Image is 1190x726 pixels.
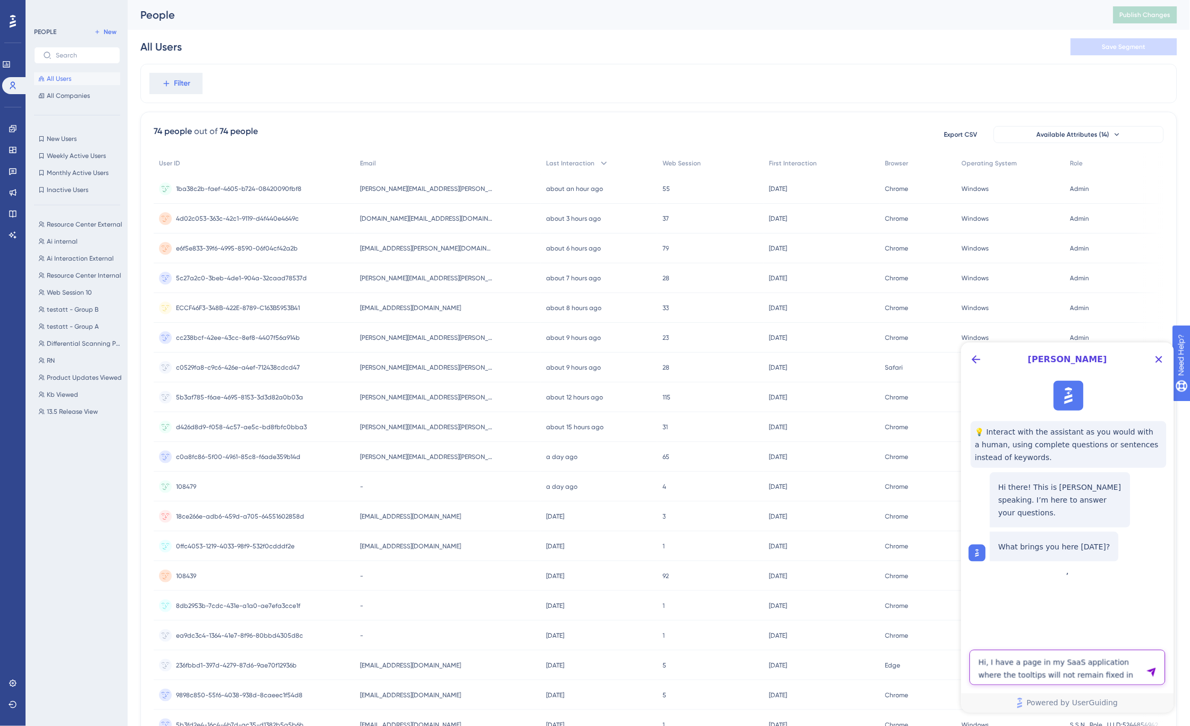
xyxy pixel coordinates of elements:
span: 65 [663,453,669,461]
time: [DATE] [546,572,564,580]
time: a day ago [546,453,577,461]
span: Browser [885,159,909,168]
span: Available Attributes (14) [1037,130,1110,139]
span: 3 [663,512,666,521]
span: User ID [159,159,180,168]
span: Chrome [885,691,909,699]
span: Chrome [885,512,909,521]
span: [PERSON_NAME][EMAIL_ADDRESS][PERSON_NAME][DOMAIN_NAME] [360,393,493,402]
span: Filter [174,77,191,90]
span: Export CSV [944,130,978,139]
span: Windows [962,304,989,312]
time: about an hour ago [546,185,603,193]
span: Windows [962,214,989,223]
span: Admin [1070,214,1090,223]
span: Admin [1070,304,1090,312]
span: 236fbbd1-397d-4279-87d6-9ae70f12936b [176,661,297,670]
span: Chrome [885,453,909,461]
span: Chrome [885,333,909,342]
span: [PERSON_NAME][EMAIL_ADDRESS][PERSON_NAME][DOMAIN_NAME] [360,185,493,193]
span: 5 [663,691,666,699]
time: [DATE] [769,662,787,669]
button: Save Segment [1071,38,1177,55]
span: 9898c850-55f6-4038-938d-8caeec1f54d8 [176,691,303,699]
span: - [360,572,363,580]
span: Windows [962,274,989,282]
span: 1 [663,542,665,550]
span: Operating System [962,159,1017,168]
span: e6f5e833-39f6-4995-8590-06f04cf42a2b [176,244,298,253]
span: Windows [962,244,989,253]
time: about 8 hours ago [546,304,601,312]
span: Chrome [885,274,909,282]
span: [PERSON_NAME][EMAIL_ADDRESS][PERSON_NAME][DOMAIN_NAME] [360,274,493,282]
time: [DATE] [769,453,787,461]
time: [DATE] [769,572,787,580]
span: 4 [663,482,666,491]
time: [DATE] [769,334,787,341]
span: [EMAIL_ADDRESS][DOMAIN_NAME] [360,512,461,521]
time: about 12 hours ago [546,394,603,401]
span: 5 [663,661,666,670]
time: [DATE] [769,602,787,610]
span: Chrome [885,423,909,431]
span: c0529fa8-c9c6-426e-a4ef-712438cdcd47 [176,363,300,372]
span: Chrome [885,631,909,640]
time: [DATE] [546,632,564,639]
span: [DOMAIN_NAME][EMAIL_ADDRESS][DOMAIN_NAME] [360,214,493,223]
span: 18ce266e-adb6-459d-a705-64551602858d [176,512,304,521]
time: about 9 hours ago [546,334,601,341]
time: [DATE] [769,304,787,312]
time: [DATE] [769,513,787,520]
time: [DATE] [769,245,787,252]
time: a day ago [546,483,577,490]
time: [DATE] [769,364,787,371]
time: [DATE] [769,423,787,431]
span: Admin [1070,185,1090,193]
time: about 3 hours ago [546,215,601,222]
span: Chrome [885,393,909,402]
button: Kb Viewed [34,388,127,401]
span: [EMAIL_ADDRESS][DOMAIN_NAME] [360,542,461,550]
div: People [140,7,1087,22]
span: Save Segment [1102,43,1146,51]
button: Filter [149,73,203,94]
span: 92 [663,572,669,580]
span: Edge [885,661,901,670]
div: out of [194,125,217,138]
span: Windows [962,333,989,342]
span: 31 [663,423,668,431]
time: [DATE] [769,185,787,193]
span: Chrome [885,482,909,491]
span: ECCF46F3-348B-422E-8789-C163B5953B41 [176,304,300,312]
button: Export CSV [934,126,987,143]
button: 13.5 Release View [34,405,127,418]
